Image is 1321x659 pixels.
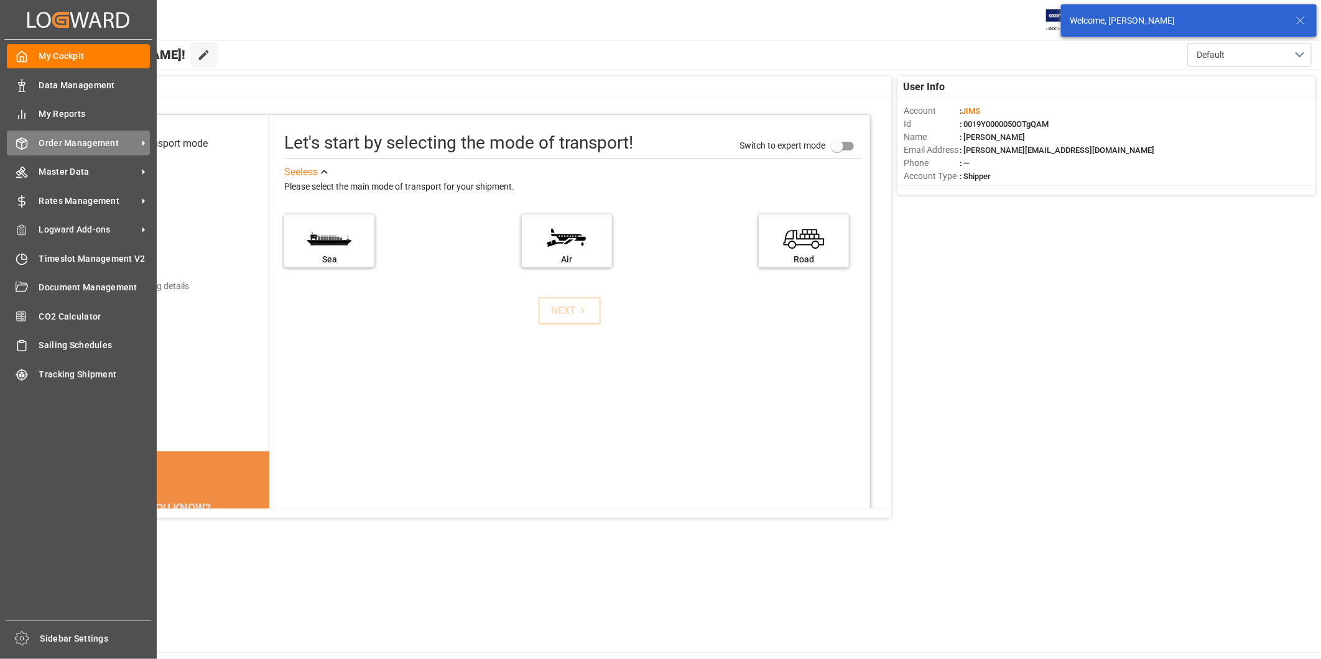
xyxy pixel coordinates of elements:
[7,246,150,270] a: Timeslot Management V2
[39,281,151,294] span: Document Management
[7,275,150,300] a: Document Management
[765,253,843,266] div: Road
[904,104,960,118] span: Account
[39,339,151,352] span: Sailing Schedules
[960,172,991,181] span: : Shipper
[70,495,270,521] div: DID YOU KNOW?
[960,106,980,116] span: :
[39,195,137,208] span: Rates Management
[7,102,150,126] a: My Reports
[904,80,945,94] span: User Info
[960,132,1025,142] span: : [PERSON_NAME]
[960,119,1049,129] span: : 0019Y0000050OTgQAM
[739,141,825,150] span: Switch to expert mode
[7,304,150,328] a: CO2 Calculator
[284,165,318,180] div: See less
[39,310,151,323] span: CO2 Calculator
[1070,14,1284,27] div: Welcome, [PERSON_NAME]
[7,362,150,386] a: Tracking Shipment
[1046,9,1089,31] img: Exertis%20JAM%20-%20Email%20Logo.jpg_1722504956.jpg
[39,165,137,178] span: Master Data
[290,253,368,266] div: Sea
[40,632,152,645] span: Sidebar Settings
[962,106,980,116] span: JIMS
[7,44,150,68] a: My Cockpit
[111,136,208,151] div: Select transport mode
[960,159,970,168] span: : —
[284,180,861,195] div: Please select the main mode of transport for your shipment.
[52,43,185,67] span: Hello [PERSON_NAME]!
[539,297,601,325] button: NEXT
[39,252,151,265] span: Timeslot Management V2
[7,333,150,357] a: Sailing Schedules
[904,118,960,131] span: Id
[904,131,960,144] span: Name
[1187,43,1312,67] button: open menu
[39,137,137,150] span: Order Management
[551,303,589,318] div: NEXT
[7,73,150,97] a: Data Management
[39,79,151,92] span: Data Management
[528,253,606,266] div: Air
[904,144,960,157] span: Email Address
[39,368,151,381] span: Tracking Shipment
[904,157,960,170] span: Phone
[284,130,633,156] div: Let's start by selecting the mode of transport!
[111,280,189,293] div: Add shipping details
[39,108,151,121] span: My Reports
[1197,48,1225,62] span: Default
[39,50,151,63] span: My Cockpit
[39,223,137,236] span: Logward Add-ons
[960,145,1154,155] span: : [PERSON_NAME][EMAIL_ADDRESS][DOMAIN_NAME]
[904,170,960,183] span: Account Type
